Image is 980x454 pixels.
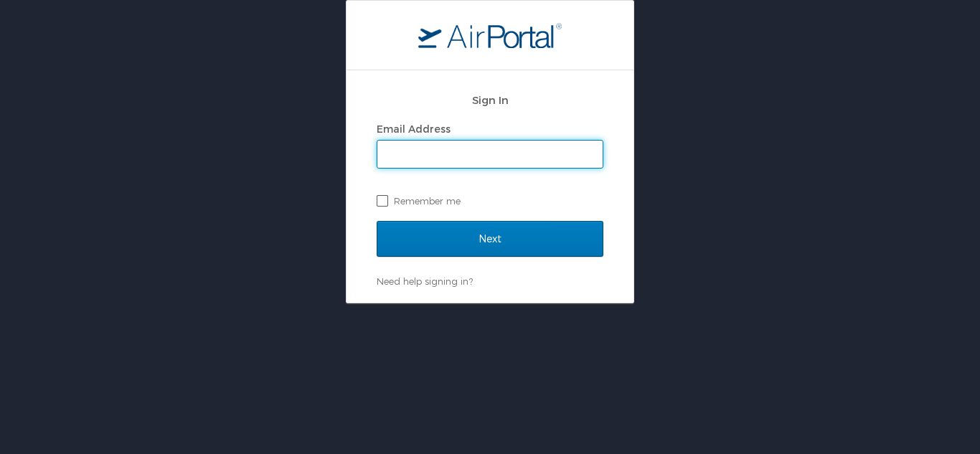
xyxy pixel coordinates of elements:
a: Need help signing in? [377,275,473,287]
h2: Sign In [377,92,603,108]
img: logo [418,22,562,48]
label: Email Address [377,123,451,135]
label: Remember me [377,190,603,212]
input: Next [377,221,603,257]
